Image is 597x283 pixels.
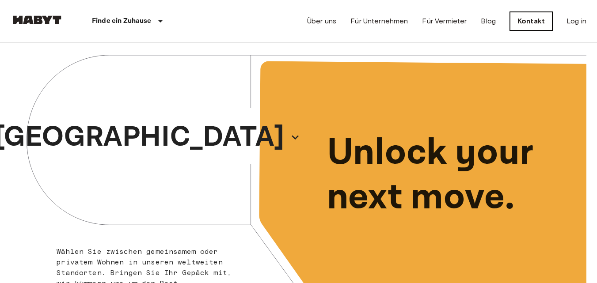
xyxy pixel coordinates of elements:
a: Kontakt [510,12,552,30]
img: Habyt [11,15,64,24]
a: Für Vermieter [422,16,467,26]
a: Blog [481,16,496,26]
p: Finde ein Zuhause [92,16,152,26]
p: Unlock your next move. [327,131,573,220]
a: Log in [567,16,586,26]
a: Für Unternehmen [350,16,408,26]
a: Über uns [307,16,336,26]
